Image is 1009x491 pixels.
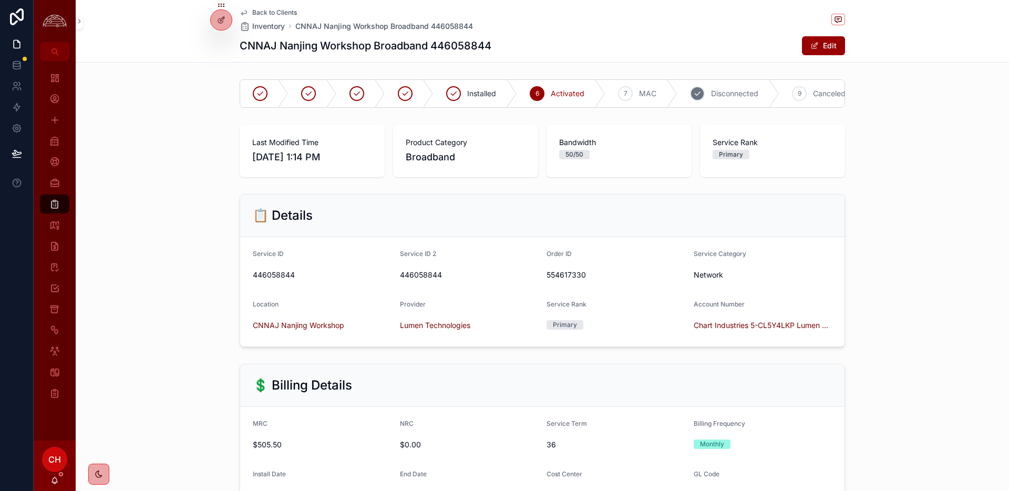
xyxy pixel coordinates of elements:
span: Service ID 2 [400,250,436,258]
div: scrollable content [34,61,76,416]
span: Network [694,270,723,280]
div: 50/50 [565,150,583,159]
span: Installed [467,88,496,99]
span: 7 [624,89,627,98]
button: Edit [802,36,845,55]
span: 9 [798,89,801,98]
a: Back to Clients [240,8,297,17]
h2: 📋 Details [253,207,313,224]
span: Account Number [694,300,745,308]
span: 36 [547,439,685,450]
span: Provider [400,300,426,308]
h1: CNNAJ Nanjing Workshop Broadband 446058844 [240,38,491,53]
span: Location [253,300,279,308]
span: Cost Center [547,470,582,478]
span: Canceled [813,88,846,99]
span: Last Modified Time [252,137,372,148]
a: Chart Industries 5-CL5Y4LKP Lumen Technologies [694,320,832,331]
span: 446058844 [253,270,392,280]
span: Install Date [253,470,286,478]
span: MAC [639,88,656,99]
span: Billing Frequency [694,420,745,427]
span: $0.00 [400,439,539,450]
span: Service Rank [547,300,586,308]
span: Activated [551,88,584,99]
a: CNNAJ Nanjing Workshop [253,320,344,331]
span: CH [48,453,61,466]
span: Service Category [694,250,746,258]
span: Service Term [547,420,587,427]
div: Primary [719,150,743,159]
span: MRC [253,420,267,427]
div: Monthly [700,439,724,449]
span: Back to Clients [252,8,297,17]
a: Inventory [240,21,285,32]
h2: 💲 Billing Details [253,377,352,394]
span: NRC [400,420,414,427]
span: 446058844 [400,270,539,280]
img: App logo [40,13,69,29]
span: End Date [400,470,427,478]
a: Lumen Technologies [400,320,470,331]
span: Broadband [406,150,455,165]
span: Order ID [547,250,572,258]
a: CNNAJ Nanjing Workshop Broadband 446058844 [295,21,473,32]
span: Product Category [406,137,526,148]
span: GL Code [694,470,719,478]
span: Bandwidth [559,137,679,148]
span: 6 [536,89,539,98]
span: 554617330 [547,270,685,280]
span: Disconnected [711,88,758,99]
span: [DATE] 1:14 PM [252,150,372,165]
span: Inventory [252,21,285,32]
span: Service Rank [713,137,832,148]
span: $505.50 [253,439,392,450]
div: Primary [553,320,577,330]
span: Service ID [253,250,284,258]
